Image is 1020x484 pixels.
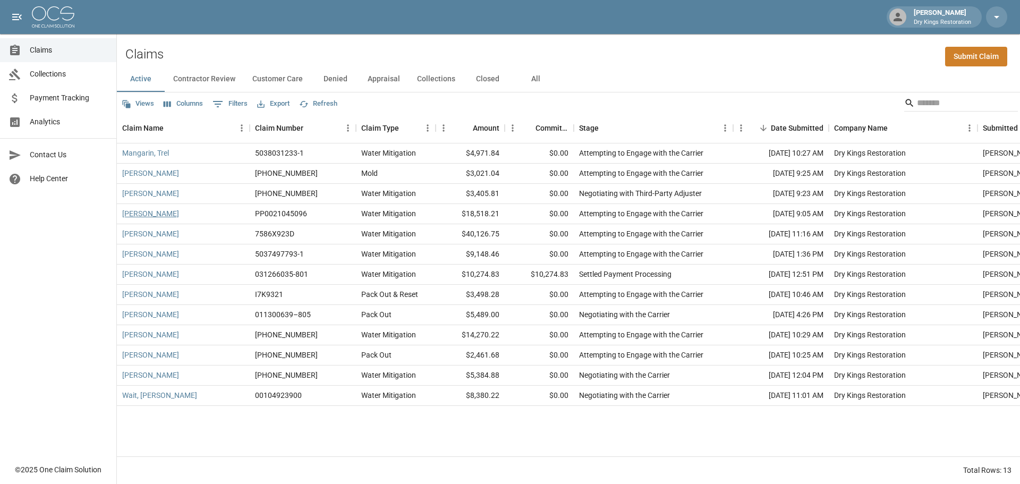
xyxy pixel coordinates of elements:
[361,168,378,179] div: Mold
[436,386,505,406] div: $8,380.22
[945,47,1007,66] a: Submit Claim
[733,113,829,143] div: Date Submitted
[436,120,452,136] button: Menu
[122,269,179,279] a: [PERSON_NAME]
[733,305,829,325] div: [DATE] 4:26 PM
[505,164,574,184] div: $0.00
[436,345,505,366] div: $2,461.68
[436,244,505,265] div: $9,148.46
[458,121,473,135] button: Sort
[165,66,244,92] button: Contractor Review
[122,228,179,239] a: [PERSON_NAME]
[579,309,670,320] div: Negotiating with the Carrier
[436,285,505,305] div: $3,498.28
[436,204,505,224] div: $18,518.21
[311,66,359,92] button: Denied
[505,204,574,224] div: $0.00
[255,249,304,259] div: 5037497793-1
[122,309,179,320] a: [PERSON_NAME]
[6,6,28,28] button: open drawer
[579,329,703,340] div: Attempting to Engage with the Carrier
[574,113,733,143] div: Stage
[963,465,1011,475] div: Total Rows: 13
[303,121,318,135] button: Sort
[255,113,303,143] div: Claim Number
[834,370,906,380] div: Dry Kings Restoration
[521,121,535,135] button: Sort
[399,121,414,135] button: Sort
[505,285,574,305] div: $0.00
[579,249,703,259] div: Attempting to Engage with the Carrier
[733,386,829,406] div: [DATE] 11:01 AM
[733,265,829,285] div: [DATE] 12:51 PM
[829,113,977,143] div: Company Name
[436,325,505,345] div: $14,270.22
[909,7,975,27] div: [PERSON_NAME]
[122,249,179,259] a: [PERSON_NAME]
[30,116,108,128] span: Analytics
[505,113,574,143] div: Committed Amount
[255,148,304,158] div: 5038031233-1
[733,285,829,305] div: [DATE] 10:46 AM
[834,168,906,179] div: Dry Kings Restoration
[255,168,318,179] div: 1006-30-9191
[119,96,157,112] button: Views
[255,370,318,380] div: 1006-26-7316
[436,184,505,204] div: $3,405.81
[250,113,356,143] div: Claim Number
[733,120,749,136] button: Menu
[436,305,505,325] div: $5,489.00
[579,168,703,179] div: Attempting to Engage with the Carrier
[359,66,409,92] button: Appraisal
[756,121,771,135] button: Sort
[834,309,906,320] div: Dry Kings Restoration
[579,208,703,219] div: Attempting to Engage with the Carrier
[164,121,178,135] button: Sort
[117,113,250,143] div: Claim Name
[535,113,568,143] div: Committed Amount
[834,188,906,199] div: Dry Kings Restoration
[464,66,512,92] button: Closed
[361,309,392,320] div: Pack Out
[30,92,108,104] span: Payment Tracking
[505,265,574,285] div: $10,274.83
[361,148,416,158] div: Water Mitigation
[254,96,292,112] button: Export
[505,143,574,164] div: $0.00
[255,390,302,401] div: 00104923900
[436,164,505,184] div: $3,021.04
[834,390,906,401] div: Dry Kings Restoration
[122,188,179,199] a: [PERSON_NAME]
[234,120,250,136] button: Menu
[117,66,1020,92] div: dynamic tabs
[505,224,574,244] div: $0.00
[505,305,574,325] div: $0.00
[361,350,392,360] div: Pack Out
[733,224,829,244] div: [DATE] 11:16 AM
[834,228,906,239] div: Dry Kings Restoration
[409,66,464,92] button: Collections
[210,96,250,113] button: Show filters
[579,113,599,143] div: Stage
[122,370,179,380] a: [PERSON_NAME]
[505,345,574,366] div: $0.00
[361,188,416,199] div: Water Mitigation
[473,113,499,143] div: Amount
[122,350,179,360] a: [PERSON_NAME]
[361,390,416,401] div: Water Mitigation
[834,289,906,300] div: Dry Kings Restoration
[361,370,416,380] div: Water Mitigation
[888,121,903,135] button: Sort
[255,329,318,340] div: 01-008-959086
[599,121,614,135] button: Sort
[834,350,906,360] div: Dry Kings Restoration
[505,184,574,204] div: $0.00
[361,208,416,219] div: Water Mitigation
[579,188,702,199] div: Negotiating with Third-Party Adjuster
[255,309,311,320] div: 011300639–805
[579,350,703,360] div: Attempting to Engage with the Carrier
[579,269,671,279] div: Settled Payment Processing
[579,228,703,239] div: Attempting to Engage with the Carrier
[122,168,179,179] a: [PERSON_NAME]
[161,96,206,112] button: Select columns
